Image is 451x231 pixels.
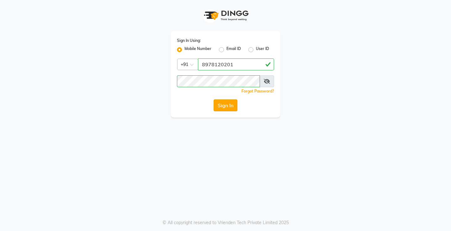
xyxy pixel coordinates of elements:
label: Email ID [226,46,241,53]
a: Forgot Password? [241,89,274,93]
button: Sign In [214,99,237,111]
label: User ID [256,46,269,53]
input: Username [177,75,260,87]
input: Username [198,58,274,70]
img: logo1.svg [200,6,251,25]
label: Sign In Using: [177,38,201,43]
label: Mobile Number [184,46,211,53]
